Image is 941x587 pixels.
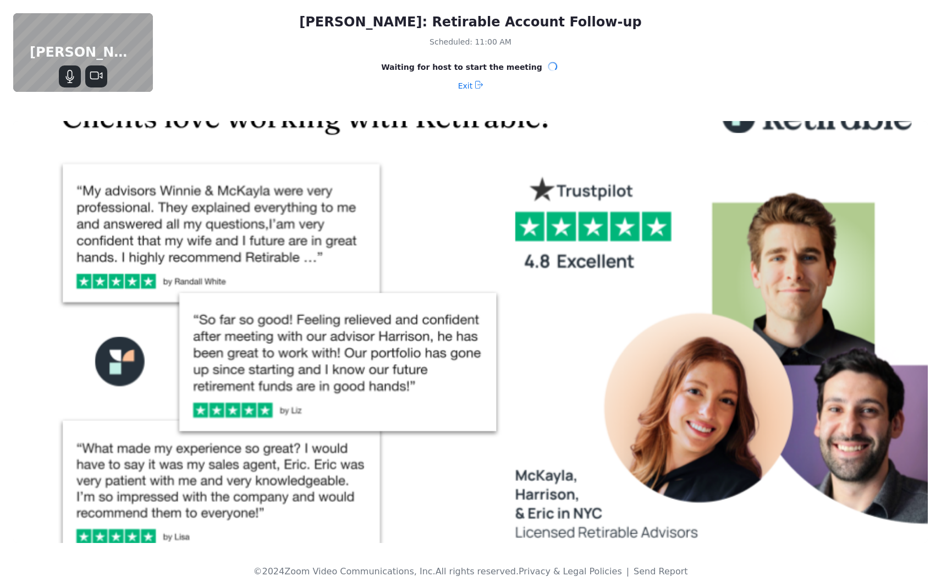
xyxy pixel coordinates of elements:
span: | [626,566,629,577]
button: Mute [59,65,81,87]
div: [PERSON_NAME]: Retirable Account Follow-up [165,13,776,31]
a: Privacy & Legal Policies [519,566,622,577]
span: Zoom Video Communications, Inc. [284,566,435,577]
span: 2024 [262,566,284,577]
span: All rights reserved. [436,566,519,577]
span: © [253,566,262,577]
div: Scheduled: 11:00 AM [165,35,776,48]
span: Waiting for host to start the meeting [381,62,542,73]
button: Exit [458,77,483,95]
span: Exit [458,77,473,95]
button: Stop Video [85,65,107,87]
button: Send Report [634,565,687,578]
img: waiting room background [13,121,928,543]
